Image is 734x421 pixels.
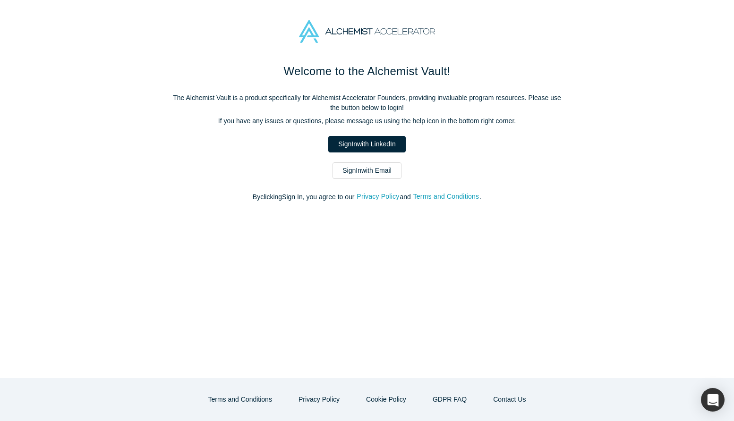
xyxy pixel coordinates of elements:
[423,391,477,408] a: GDPR FAQ
[169,116,565,126] p: If you have any issues or questions, please message us using the help icon in the bottom right co...
[483,391,536,408] button: Contact Us
[328,136,405,152] a: SignInwith LinkedIn
[169,192,565,202] p: By clicking Sign In , you agree to our and .
[289,391,350,408] button: Privacy Policy
[413,191,480,202] button: Terms and Conditions
[356,391,416,408] button: Cookie Policy
[356,191,400,202] button: Privacy Policy
[169,63,565,80] h1: Welcome to the Alchemist Vault!
[299,20,435,43] img: Alchemist Accelerator Logo
[333,162,401,179] a: SignInwith Email
[198,391,282,408] button: Terms and Conditions
[169,93,565,113] p: The Alchemist Vault is a product specifically for Alchemist Accelerator Founders, providing inval...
